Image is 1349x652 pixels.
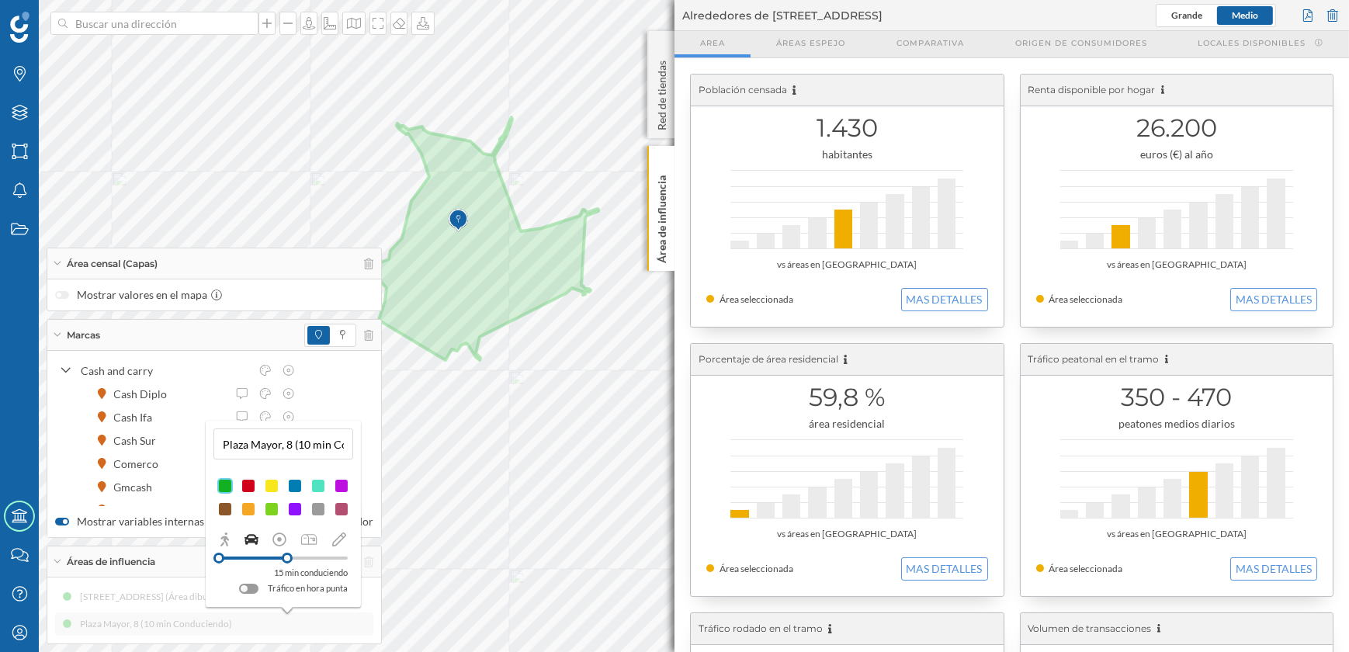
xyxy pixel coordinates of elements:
[706,416,988,432] div: área residencial
[114,409,161,425] div: Cash Ifa
[1049,563,1123,574] span: Área seleccionada
[1198,37,1306,49] span: Locales disponibles
[1036,526,1318,542] div: vs áreas en [GEOGRAPHIC_DATA]
[31,11,86,25] span: Soporte
[654,54,670,130] p: Red de tiendas
[1036,416,1318,432] div: peatones medios diarios
[1036,147,1318,162] div: euros (€) al año
[901,557,988,581] button: MAS DETALLES
[706,147,988,162] div: habitantes
[448,205,467,236] img: Marker
[274,565,348,581] p: 15 min conduciendo
[691,75,1004,106] div: Población censada
[776,37,845,49] span: Áreas espejo
[720,563,793,574] span: Área seleccionada
[67,257,158,271] span: Área censal (Capas)
[691,344,1004,376] div: Porcentaje de área residencial
[114,386,175,402] div: Cash Diplo
[1015,37,1147,49] span: Origen de consumidores
[114,479,161,495] div: Gmcash
[55,514,373,529] label: Mostrar variables internas al pasar el ratón sobre el marcador
[1036,113,1318,143] h1: 26.200
[720,293,793,305] span: Área seleccionada
[114,502,182,518] div: Gros Mercat
[901,288,988,311] button: MAS DETALLES
[1230,557,1317,581] button: MAS DETALLES
[691,613,1004,645] div: Tráfico rodado en el tramo
[706,113,988,143] h1: 1.430
[682,8,883,23] span: Alrededores de [STREET_ADDRESS]
[81,362,250,379] div: Cash and carry
[706,383,988,412] h1: 59,8 %
[1021,613,1333,645] div: Volumen de transacciones
[55,287,373,303] label: Mostrar valores en el mapa
[654,169,670,263] p: Área de influencia
[700,37,725,49] span: Area
[896,37,964,49] span: Comparativa
[706,526,988,542] div: vs áreas en [GEOGRAPHIC_DATA]
[1036,383,1318,412] h1: 350 - 470
[1049,293,1123,305] span: Área seleccionada
[67,328,100,342] span: Marcas
[1230,288,1317,311] button: MAS DETALLES
[114,456,167,472] div: Comerco
[1021,75,1333,106] div: Renta disponible por hogar
[67,555,155,569] span: Áreas de influencia
[706,257,988,272] div: vs áreas en [GEOGRAPHIC_DATA]
[114,432,165,449] div: Cash Sur
[1232,9,1258,21] span: Medio
[1036,257,1318,272] div: vs áreas en [GEOGRAPHIC_DATA]
[1171,9,1202,21] span: Grande
[268,581,348,596] label: Tráfico en hora punta
[10,12,29,43] img: Geoblink Logo
[1021,344,1333,376] div: Tráfico peatonal en el tramo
